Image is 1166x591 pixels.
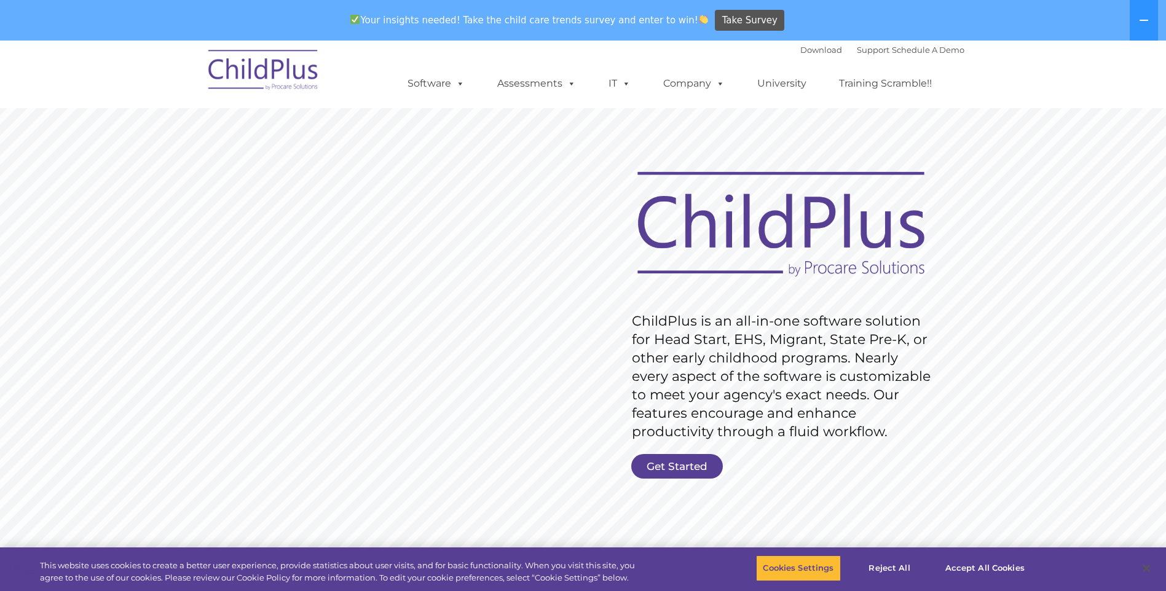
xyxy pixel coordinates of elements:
a: Software [395,71,477,96]
span: Take Survey [722,10,778,31]
img: ✅ [350,15,360,24]
a: IT [596,71,643,96]
a: University [745,71,819,96]
button: Accept All Cookies [939,555,1031,581]
button: Close [1133,555,1160,582]
font: | [800,45,964,55]
div: This website uses cookies to create a better user experience, provide statistics about user visit... [40,560,641,584]
a: Assessments [485,71,588,96]
a: Company [651,71,737,96]
span: Your insights needed! Take the child care trends survey and enter to win! [345,8,714,32]
a: Get Started [631,454,723,479]
button: Cookies Settings [756,555,840,581]
img: ChildPlus by Procare Solutions [202,41,325,103]
a: Schedule A Demo [892,45,964,55]
a: Take Survey [715,10,784,31]
button: Reject All [851,555,928,581]
a: Training Scramble!! [827,71,944,96]
a: Download [800,45,842,55]
rs-layer: ChildPlus is an all-in-one software solution for Head Start, EHS, Migrant, State Pre-K, or other ... [632,312,937,441]
a: Support [857,45,889,55]
img: 👏 [699,15,708,24]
